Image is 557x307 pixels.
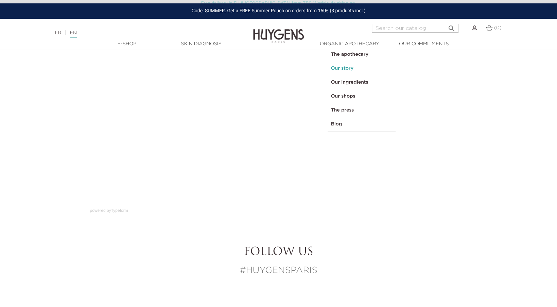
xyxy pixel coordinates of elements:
a: Organic Apothecary [316,40,384,48]
span: (0) [494,25,501,30]
p: #HUYGENSPARIS [90,264,467,277]
h2: Follow us [90,246,467,259]
a: Typeform [111,208,128,213]
a: Skin Diagnosis [167,40,235,48]
img: Huygens [253,18,304,44]
a: Our shops [328,89,396,103]
iframe: typeform-embed [90,36,467,206]
a: Our ingredients [328,75,396,89]
a: The press [328,103,396,117]
a: FR [55,31,62,35]
a: EN [70,31,76,38]
div: powered by [90,206,467,214]
a: Our story [328,62,396,75]
a: Our commitments [390,40,458,48]
div: | [52,29,227,37]
button:  [446,22,458,31]
i:  [448,22,456,31]
input: Search [372,24,458,33]
a: E-Shop [93,40,161,48]
a: The apothecary [328,48,396,62]
a: Blog [328,117,396,131]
